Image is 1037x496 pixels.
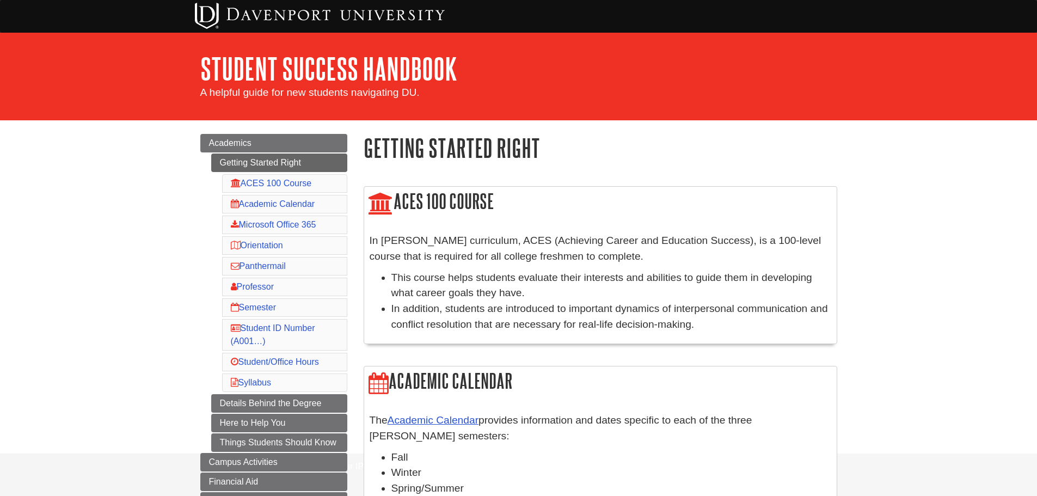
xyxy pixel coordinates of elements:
[211,394,347,413] a: Details Behind the Degree
[200,134,347,152] a: Academics
[391,270,831,302] li: This course helps students evaluate their interests and abilities to guide them in developing wha...
[209,138,251,148] span: Academics
[200,52,457,85] a: Student Success Handbook
[211,433,347,452] a: Things Students Should Know
[209,457,278,467] span: Campus Activities
[364,366,837,397] h2: Academic Calendar
[364,134,837,162] h1: Getting Started Right
[195,3,445,29] img: Davenport University
[231,261,286,271] a: Panthermail
[391,465,831,481] li: Winter
[231,199,315,209] a: Academic Calendar
[391,450,831,466] li: Fall
[211,414,347,432] a: Here to Help You
[200,87,420,98] span: A helpful guide for new students navigating DU.
[200,453,347,471] a: Campus Activities
[231,303,276,312] a: Semester
[231,357,319,366] a: Student/Office Hours
[370,233,831,265] p: In [PERSON_NAME] curriculum, ACES (Achieving Career and Education Success), is a 100-level course...
[391,301,831,333] li: In addition, students are introduced to important dynamics of interpersonal communication and con...
[231,220,316,229] a: Microsoft Office 365
[231,179,312,188] a: ACES 100 Course
[231,241,283,250] a: Orientation
[231,378,271,387] a: Syllabus
[388,414,478,426] a: Academic Calendar
[364,187,837,218] h2: ACES 100 Course
[370,413,831,444] p: The provides information and dates specific to each of the three [PERSON_NAME] semesters:
[209,477,259,486] span: Financial Aid
[200,473,347,491] a: Financial Aid
[231,282,274,291] a: Professor
[231,323,315,346] a: Student ID Number (A001…)
[211,154,347,172] a: Getting Started Right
